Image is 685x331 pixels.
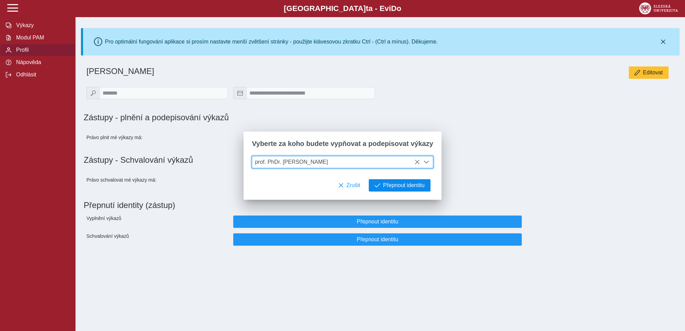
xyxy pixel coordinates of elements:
[14,72,70,78] span: Odhlásit
[346,182,360,188] span: Zrušit
[84,113,473,122] h1: Zástupy - plnění a podepisování výkazů
[366,4,368,13] span: t
[84,128,231,147] div: Právo plnit mé výkazy má:
[332,179,366,192] button: Zrušit
[252,140,433,148] span: Vyberte za koho budete vypňovat a podepisovat výkazy
[369,179,430,192] button: Přepnout identitu
[84,213,231,231] div: Vyplnění výkazů
[84,170,231,189] div: Právo schvalovat mé výkazy má:
[239,219,516,225] span: Přepnout identitu
[14,47,70,53] span: Profil
[21,4,664,13] b: [GEOGRAPHIC_DATA] a - Evi
[84,198,671,213] h1: Přepnutí identity (zástup)
[14,35,70,41] span: Modul PAM
[383,182,425,188] span: Přepnout identitu
[84,231,231,248] div: Schvalování výkazů
[639,2,678,14] img: logo_web_su.png
[239,236,516,243] span: Přepnout identitu
[14,22,70,28] span: Výkazy
[86,66,473,76] h1: [PERSON_NAME]
[14,59,70,65] span: Nápověda
[252,156,420,168] span: prof. PhDr. [PERSON_NAME]
[233,216,522,228] button: Přepnout identitu
[643,70,663,76] span: Editovat
[233,233,522,246] button: Přepnout identitu
[391,4,397,13] span: D
[105,39,438,45] div: Pro optimální fungování aplikace si prosím nastavte menší zvětšení stránky - použijte klávesovou ...
[397,4,401,13] span: o
[629,66,669,79] button: Editovat
[84,155,677,165] h1: Zástupy - Schvalování výkazů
